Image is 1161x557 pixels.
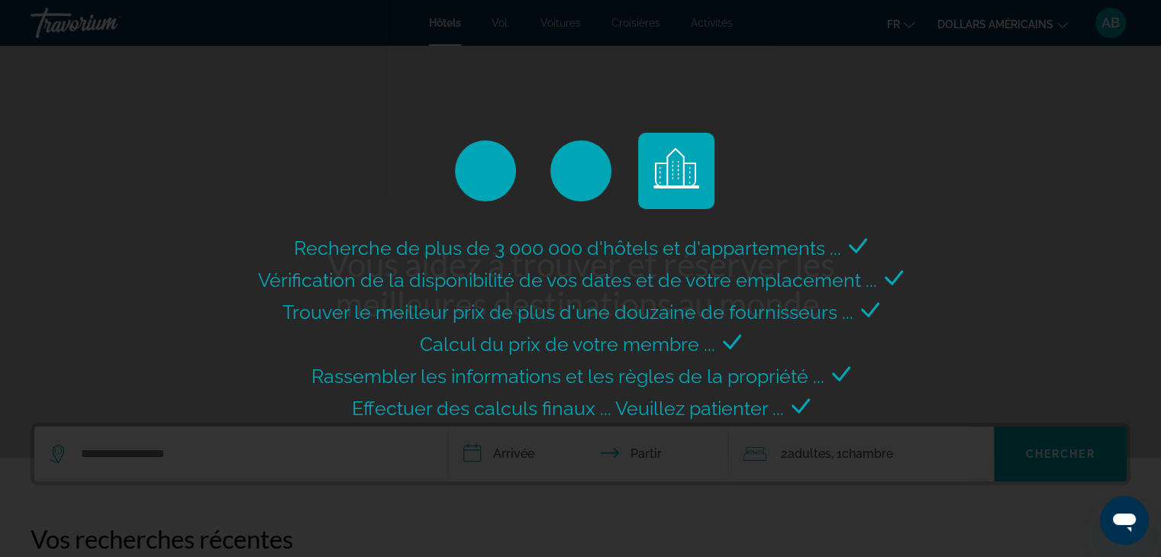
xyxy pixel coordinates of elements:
span: Trouver le meilleur prix de plus d'une douzaine de fournisseurs ... [282,301,853,324]
span: Rassembler les informations et les règles de la propriété ... [311,365,824,388]
span: Effectuer des calculs finaux ... Veuillez patienter ... [352,397,784,420]
span: Vérification de la disponibilité de vos dates et de votre emplacement ... [258,269,877,291]
span: Calcul du prix de votre membre ... [420,333,715,356]
iframe: Bouton de lancement de la fenêtre de messagerie [1100,496,1149,545]
span: Recherche de plus de 3 000 000 d'hôtels et d'appartements ... [294,237,841,259]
